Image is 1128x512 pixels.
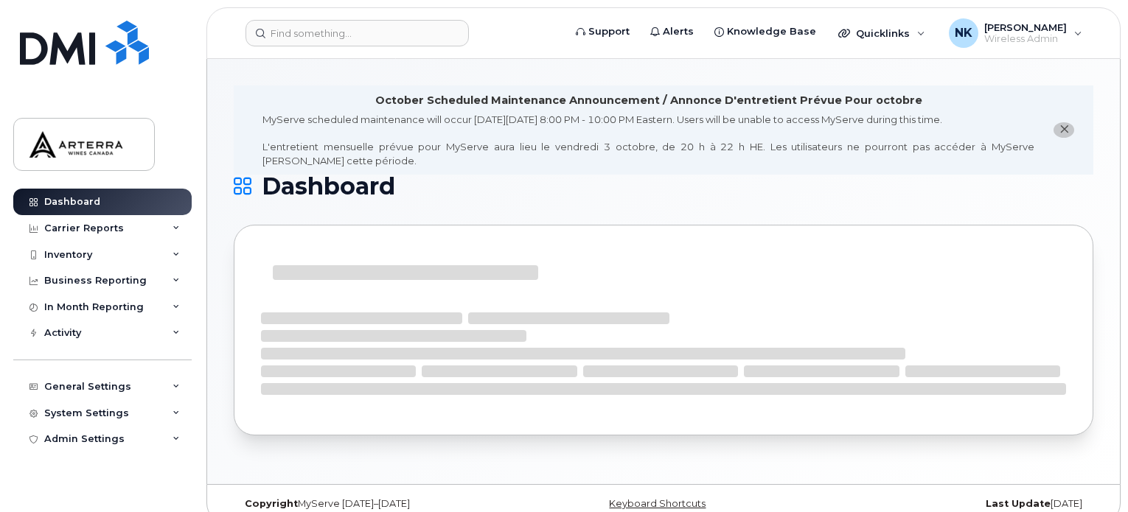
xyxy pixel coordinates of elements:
[245,498,298,509] strong: Copyright
[234,498,521,510] div: MyServe [DATE]–[DATE]
[262,113,1034,167] div: MyServe scheduled maintenance will occur [DATE][DATE] 8:00 PM - 10:00 PM Eastern. Users will be u...
[807,498,1093,510] div: [DATE]
[262,175,395,197] span: Dashboard
[986,498,1051,509] strong: Last Update
[375,93,922,108] div: October Scheduled Maintenance Announcement / Annonce D'entretient Prévue Pour octobre
[1054,122,1074,138] button: close notification
[609,498,706,509] a: Keyboard Shortcuts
